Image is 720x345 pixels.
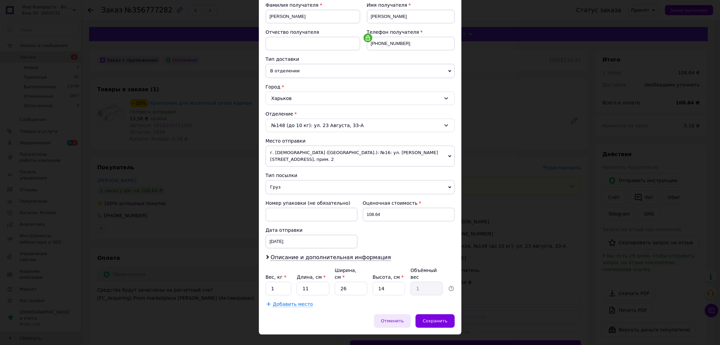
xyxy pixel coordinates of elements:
[273,301,313,307] span: Добавить место
[266,92,455,105] div: Харьков
[367,2,407,8] span: Имя получателя
[266,83,455,90] div: Город
[266,274,287,280] label: Вес, кг
[266,64,455,78] span: В отделении
[363,200,455,206] div: Оценочная стоимость
[335,268,356,280] label: Ширина, см
[381,318,404,323] span: Отменить
[266,180,455,194] span: Груз
[266,227,357,233] div: Дата отправки
[297,274,325,280] label: Длина, см
[410,267,443,280] div: Объёмный вес
[367,29,419,35] span: Телефон получателя
[266,56,299,62] span: Тип доставки
[266,200,357,206] div: Номер упаковки (не обязательно)
[266,173,297,178] span: Тип посылки
[266,119,455,132] div: №148 (до 10 кг): ул. 23 Августа, 33-А
[373,274,404,280] label: Высота, см
[266,138,306,144] span: Место отправки
[423,318,447,323] span: Сохранить
[367,37,455,50] input: +380
[266,29,319,35] span: Отчество получателя
[266,110,455,117] div: Отделение
[266,146,455,167] span: г. [DEMOGRAPHIC_DATA] ([GEOGRAPHIC_DATA].): №16: ул. [PERSON_NAME][STREET_ADDRESS], прим. 2
[271,254,391,261] span: Описание и дополнительная информация
[266,2,319,8] span: Фамилия получателя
